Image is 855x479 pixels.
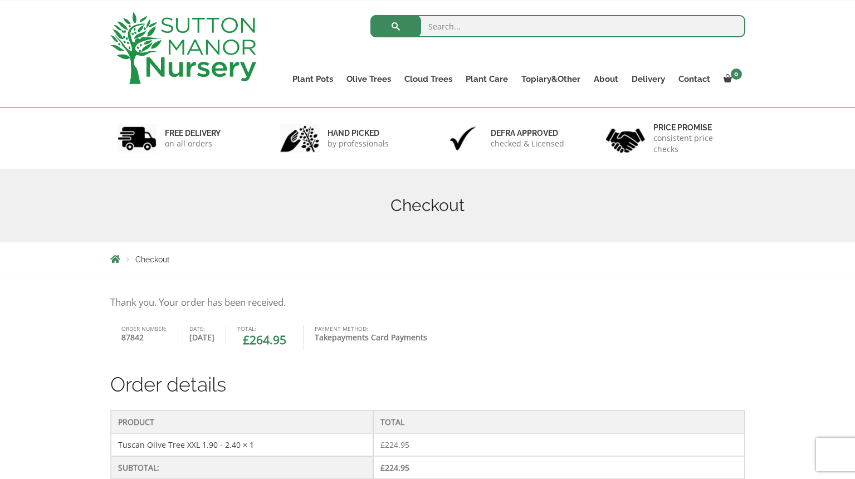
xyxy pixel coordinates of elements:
[165,138,221,149] p: on all orders
[121,326,178,343] li: Order number:
[459,71,515,87] a: Plant Care
[165,128,221,138] h6: FREE DELIVERY
[380,462,385,473] span: £
[121,331,167,343] strong: 87842
[380,439,409,450] bdi: 224.95
[110,195,745,216] h1: Checkout
[491,128,564,138] h6: Defra approved
[280,124,319,153] img: 2.jpg
[328,138,389,149] p: by professionals
[328,128,389,138] h6: hand picked
[398,71,459,87] a: Cloud Trees
[118,439,241,450] a: Tuscan Olive Tree XXL 1.90 - 2.40
[672,71,717,87] a: Contact
[315,331,427,343] strong: Takepayments Card Payments
[110,296,745,309] p: Thank you. Your order has been received.
[118,124,157,153] img: 1.jpg
[653,123,738,133] h6: Price promise
[243,332,250,348] span: £
[653,133,738,155] p: consistent price checks
[111,410,374,433] th: Product
[110,12,256,84] img: logo
[606,121,645,155] img: 4.jpg
[111,456,374,479] th: Subtotal:
[717,71,745,87] a: 0
[189,326,226,343] li: Date:
[243,332,286,348] bdi: 264.95
[373,410,744,433] th: Total
[340,71,398,87] a: Olive Trees
[380,462,409,473] span: 224.95
[491,138,564,149] p: checked & Licensed
[243,439,254,450] strong: × 1
[135,255,170,264] span: Checkout
[237,326,304,349] li: Total:
[731,69,742,80] span: 0
[110,373,745,396] h2: Order details
[189,331,214,343] strong: [DATE]
[370,15,745,37] input: Search...
[380,439,385,450] span: £
[110,255,745,263] nav: Breadcrumbs
[587,71,625,87] a: About
[286,71,340,87] a: Plant Pots
[315,326,438,343] li: Payment method:
[443,124,482,153] img: 3.jpg
[625,71,672,87] a: Delivery
[515,71,587,87] a: Topiary&Other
